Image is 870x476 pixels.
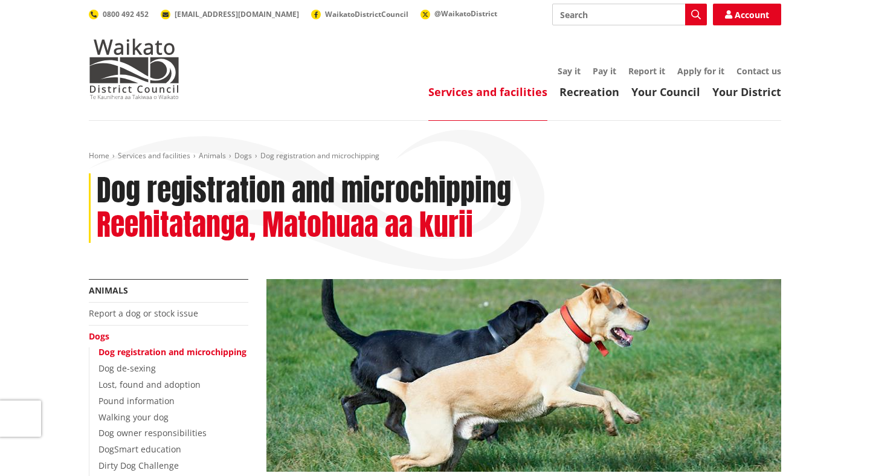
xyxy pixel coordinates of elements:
h2: Reehitatanga, Matohuaa aa kurii [97,208,473,243]
a: @WaikatoDistrict [420,8,497,19]
span: WaikatoDistrictCouncil [325,9,408,19]
a: Your Council [631,85,700,99]
a: Services and facilities [428,85,547,99]
a: Dirty Dog Challenge [98,460,179,471]
a: Animals [199,150,226,161]
input: Search input [552,4,707,25]
span: 0800 492 452 [103,9,149,19]
a: Home [89,150,109,161]
a: Dogs [234,150,252,161]
a: WaikatoDistrictCouncil [311,9,408,19]
span: @WaikatoDistrict [434,8,497,19]
img: Waikato District Council - Te Kaunihera aa Takiwaa o Waikato [89,39,179,99]
a: Dogs [89,330,109,342]
a: Dog registration and microchipping [98,346,246,358]
a: Pay it [593,65,616,77]
a: 0800 492 452 [89,9,149,19]
a: Walking your dog [98,411,169,423]
h1: Dog registration and microchipping [97,173,511,208]
span: [EMAIL_ADDRESS][DOMAIN_NAME] [175,9,299,19]
a: Say it [558,65,581,77]
img: Register your dog [266,279,781,472]
a: Contact us [736,65,781,77]
a: Account [713,4,781,25]
a: [EMAIL_ADDRESS][DOMAIN_NAME] [161,9,299,19]
a: Animals [89,285,128,296]
a: Recreation [559,85,619,99]
a: Lost, found and adoption [98,379,201,390]
a: Dog owner responsibilities [98,427,207,439]
a: Report a dog or stock issue [89,307,198,319]
a: DogSmart education [98,443,181,455]
a: Your District [712,85,781,99]
a: Services and facilities [118,150,190,161]
nav: breadcrumb [89,151,781,161]
a: Report it [628,65,665,77]
span: Dog registration and microchipping [260,150,379,161]
a: Dog de-sexing [98,362,156,374]
a: Pound information [98,395,175,407]
a: Apply for it [677,65,724,77]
